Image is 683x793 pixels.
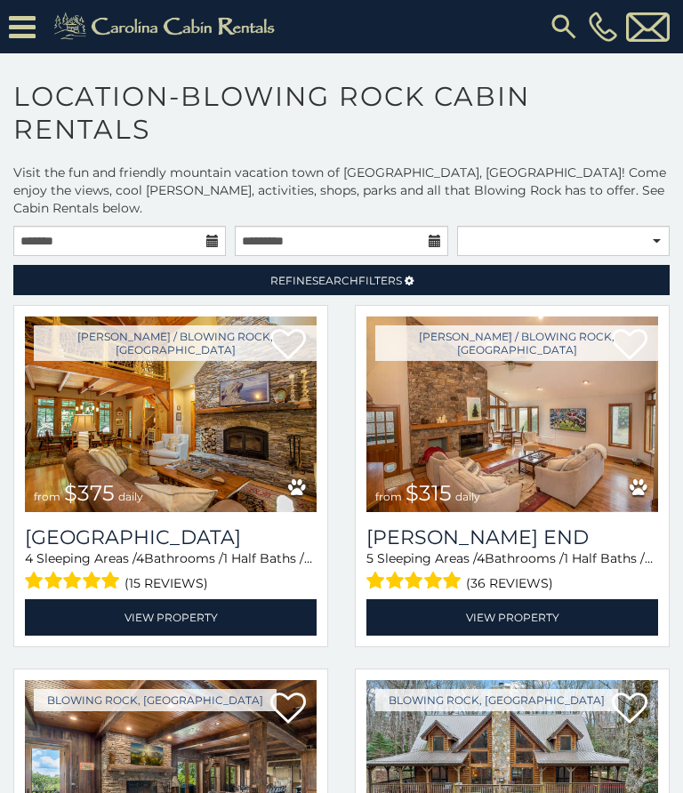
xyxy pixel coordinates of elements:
[270,691,306,728] a: Add to favorites
[366,525,658,549] h3: Moss End
[34,325,317,361] a: [PERSON_NAME] / Blowing Rock, [GEOGRAPHIC_DATA]
[34,689,277,711] a: Blowing Rock, [GEOGRAPHIC_DATA]
[25,525,317,549] h3: Mountain Song Lodge
[44,9,290,44] img: Khaki-logo.png
[25,599,317,636] a: View Property
[25,550,33,566] span: 4
[13,265,670,295] a: RefineSearchFilters
[223,550,312,566] span: 1 Half Baths /
[366,316,658,512] a: Moss End from $315 daily
[375,325,658,361] a: [PERSON_NAME] / Blowing Rock, [GEOGRAPHIC_DATA]
[270,274,402,287] span: Refine Filters
[25,525,317,549] a: [GEOGRAPHIC_DATA]
[612,691,647,728] a: Add to favorites
[136,550,144,566] span: 4
[25,316,317,512] img: 1714397922_thumbnail.jpeg
[366,599,658,636] a: View Property
[406,480,452,506] span: $315
[125,572,208,595] span: (15 reviews)
[366,549,658,595] div: Sleeping Areas / Bathrooms / Sleeps:
[25,316,317,512] a: from $375 daily
[375,689,618,711] a: Blowing Rock, [GEOGRAPHIC_DATA]
[455,490,480,503] span: daily
[64,480,115,506] span: $375
[466,572,553,595] span: (36 reviews)
[366,550,374,566] span: 5
[118,490,143,503] span: daily
[375,490,402,503] span: from
[366,316,658,512] img: Moss End
[34,490,60,503] span: from
[477,550,485,566] span: 4
[548,11,580,43] img: search-regular.svg
[584,12,622,42] a: [PHONE_NUMBER]
[312,274,358,287] span: Search
[564,550,653,566] span: 1 Half Baths /
[366,525,658,549] a: [PERSON_NAME] End
[25,549,317,595] div: Sleeping Areas / Bathrooms / Sleeps:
